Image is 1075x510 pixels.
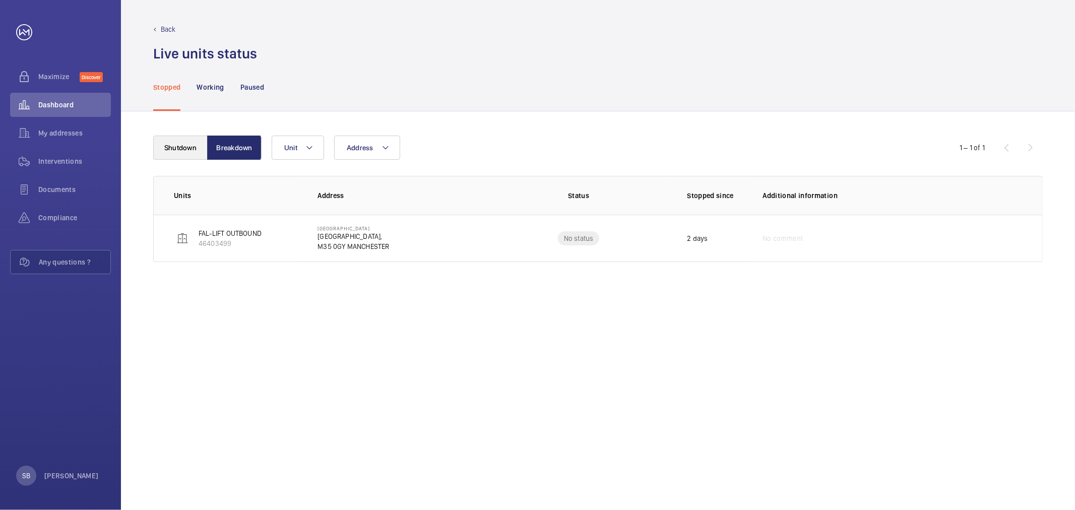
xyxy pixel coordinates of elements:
p: Address [318,190,486,201]
span: My addresses [38,128,111,138]
p: Back [161,24,176,34]
p: FAL-LIFT OUTBOUND [199,228,262,238]
span: Unit [284,144,297,152]
p: Stopped [153,82,180,92]
p: SB [22,471,30,481]
p: Paused [240,82,264,92]
p: Additional information [763,190,1022,201]
p: No status [564,233,594,243]
p: 46403499 [199,238,262,248]
p: [GEOGRAPHIC_DATA], [318,231,389,241]
p: Stopped since [687,190,746,201]
h1: Live units status [153,44,257,63]
span: Address [347,144,373,152]
span: Maximize [38,72,80,82]
p: Units [174,190,301,201]
span: Any questions ? [39,257,110,267]
button: Address [334,136,400,160]
div: 1 – 1 of 1 [960,143,985,153]
p: [GEOGRAPHIC_DATA] [318,225,389,231]
p: Status [493,190,664,201]
img: elevator.svg [176,232,188,244]
span: Interventions [38,156,111,166]
span: Compliance [38,213,111,223]
button: Breakdown [207,136,262,160]
p: 2 days [687,233,708,243]
p: M35 0GY MANCHESTER [318,241,389,251]
p: Working [197,82,224,92]
button: Unit [272,136,324,160]
span: Discover [80,72,103,82]
span: Dashboard [38,100,111,110]
p: [PERSON_NAME] [44,471,99,481]
span: No comment [763,233,803,243]
span: Documents [38,184,111,195]
button: Shutdown [153,136,208,160]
